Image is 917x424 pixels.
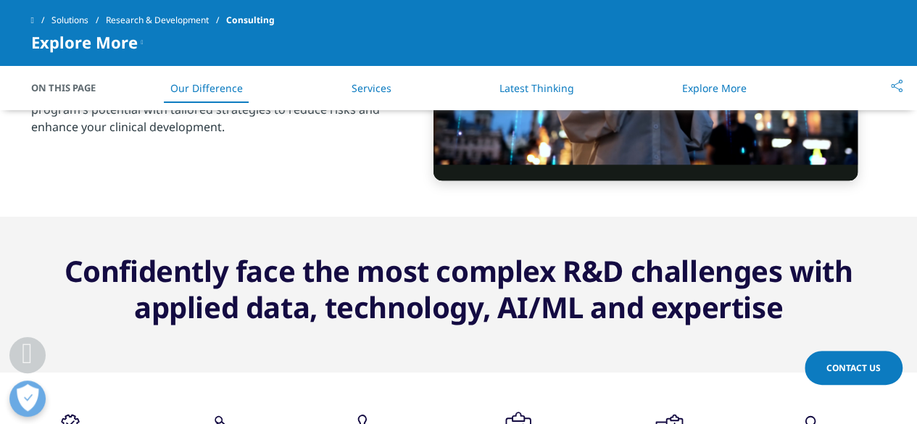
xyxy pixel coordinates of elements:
a: Research & Development [106,7,226,33]
a: Our Difference [170,81,243,95]
button: Open Preferences [9,381,46,417]
a: Explore More [682,81,747,95]
a: Services [351,81,391,95]
center: Confidently face the most complex R&D challenges with applied data, technology, AI/ML and expertise [31,253,887,325]
span: Contact Us [826,362,881,374]
span: On This Page [31,80,111,95]
a: Solutions [51,7,106,33]
a: Contact Us [805,351,903,385]
span: Explore More [31,33,138,51]
a: Latest Thinking [499,81,574,95]
span: Consulting [226,7,275,33]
